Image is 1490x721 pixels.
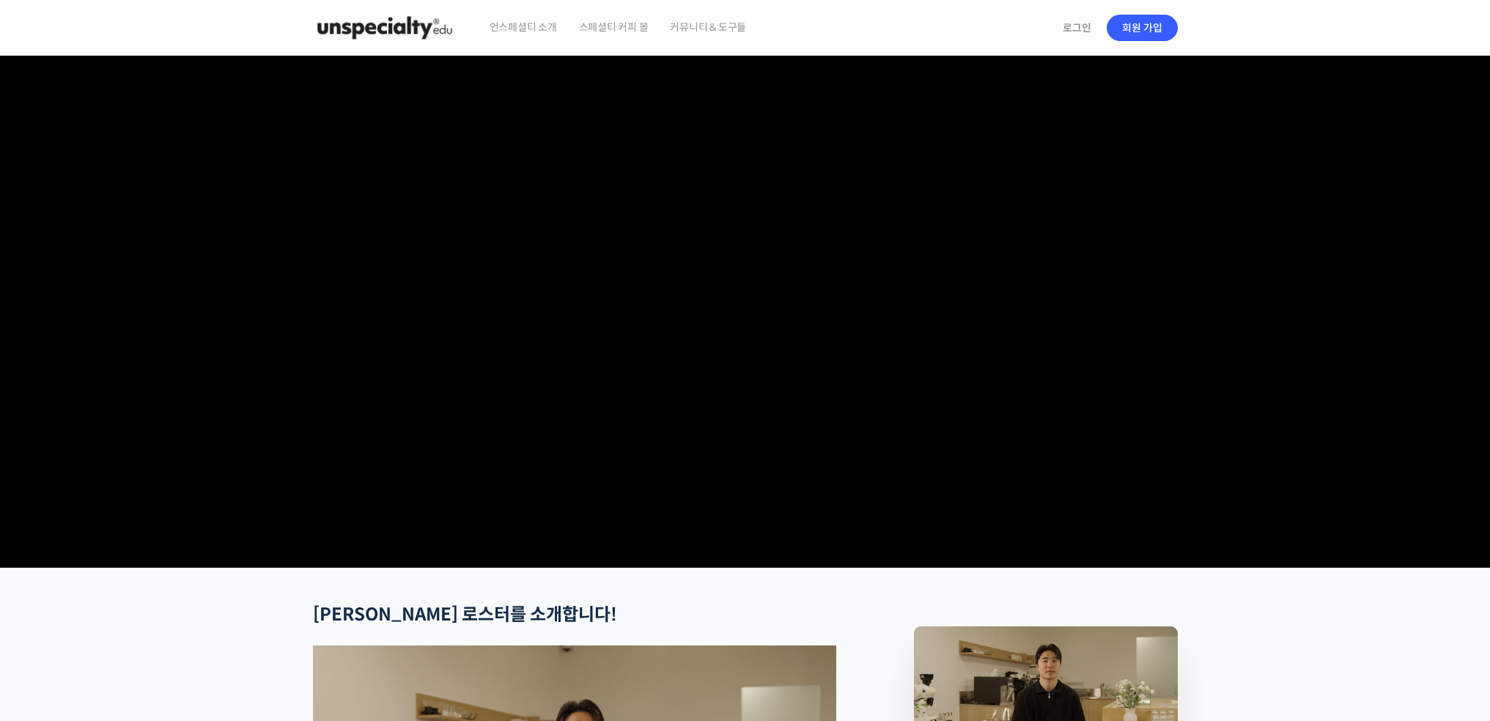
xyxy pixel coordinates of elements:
h2: [PERSON_NAME] 로스터를 소개합니다! [313,604,836,626]
a: 회원 가입 [1107,15,1178,41]
a: 로그인 [1054,11,1100,45]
